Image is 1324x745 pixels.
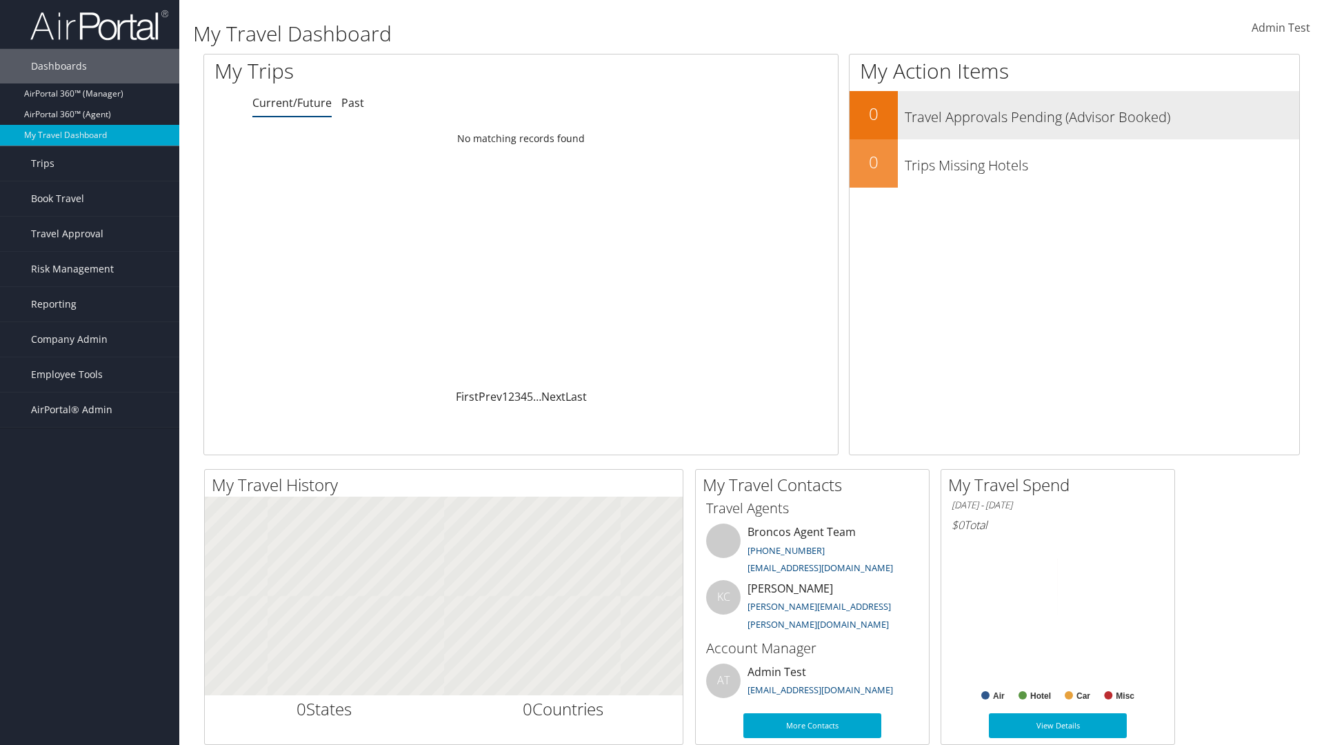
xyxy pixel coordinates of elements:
[952,517,964,533] span: $0
[215,697,434,721] h2: States
[214,57,563,86] h1: My Trips
[905,101,1299,127] h3: Travel Approvals Pending (Advisor Booked)
[456,389,479,404] a: First
[706,580,741,615] div: KC
[699,664,925,708] li: Admin Test
[1076,691,1090,701] text: Car
[31,49,87,83] span: Dashboards
[31,217,103,251] span: Travel Approval
[1252,7,1310,50] a: Admin Test
[948,473,1174,497] h2: My Travel Spend
[31,252,114,286] span: Risk Management
[31,146,54,181] span: Trips
[850,91,1299,139] a: 0Travel Approvals Pending (Advisor Booked)
[850,150,898,174] h2: 0
[31,322,108,357] span: Company Admin
[31,181,84,216] span: Book Travel
[479,389,502,404] a: Prev
[1116,691,1134,701] text: Misc
[1252,20,1310,35] span: Admin Test
[1030,691,1051,701] text: Hotel
[703,473,929,497] h2: My Travel Contacts
[30,9,168,41] img: airportal-logo.png
[743,713,881,738] a: More Contacts
[204,126,838,151] td: No matching records found
[748,562,893,574] a: [EMAIL_ADDRESS][DOMAIN_NAME]
[502,389,508,404] a: 1
[699,524,925,580] li: Broncos Agent Team
[952,499,1164,512] h6: [DATE] - [DATE]
[850,57,1299,86] h1: My Action Items
[297,697,306,720] span: 0
[706,639,919,658] h3: Account Manager
[514,389,521,404] a: 3
[252,95,332,110] a: Current/Future
[993,691,1005,701] text: Air
[989,713,1127,738] a: View Details
[521,389,527,404] a: 4
[212,473,683,497] h2: My Travel History
[565,389,587,404] a: Last
[508,389,514,404] a: 2
[706,499,919,518] h3: Travel Agents
[748,684,893,696] a: [EMAIL_ADDRESS][DOMAIN_NAME]
[533,389,541,404] span: …
[523,697,532,720] span: 0
[850,102,898,126] h2: 0
[527,389,533,404] a: 5
[850,139,1299,188] a: 0Trips Missing Hotels
[541,389,565,404] a: Next
[706,664,741,698] div: AT
[31,357,103,392] span: Employee Tools
[748,544,825,557] a: [PHONE_NUMBER]
[905,149,1299,175] h3: Trips Missing Hotels
[454,697,673,721] h2: Countries
[341,95,364,110] a: Past
[952,517,1164,533] h6: Total
[31,393,112,427] span: AirPortal® Admin
[193,19,938,48] h1: My Travel Dashboard
[31,287,77,321] span: Reporting
[748,600,891,630] a: [PERSON_NAME][EMAIL_ADDRESS][PERSON_NAME][DOMAIN_NAME]
[699,580,925,637] li: [PERSON_NAME]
